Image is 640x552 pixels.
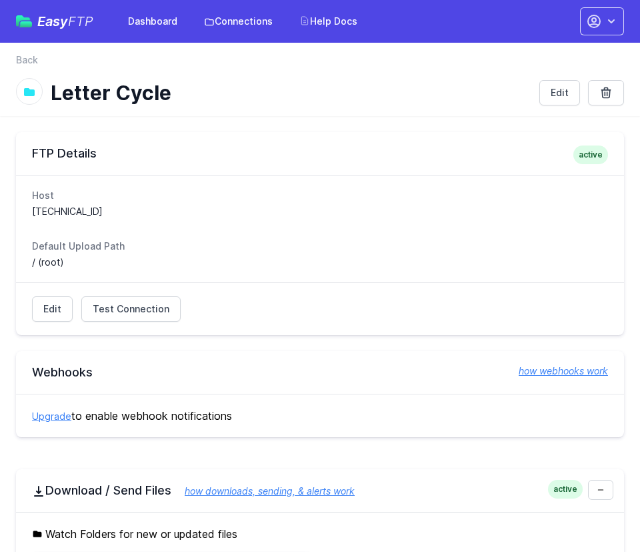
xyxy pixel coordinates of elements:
a: EasyFTP [16,15,93,28]
a: how downloads, sending, & alerts work [171,485,355,497]
a: Back [16,53,38,67]
h2: FTP Details [32,146,608,162]
dd: / (root) [32,256,608,269]
a: Help Docs [291,9,365,33]
a: Upgrade [32,410,71,422]
h2: Download / Send Files [32,483,608,499]
a: Edit [32,296,73,322]
div: to enable webhook notifications [16,394,624,437]
a: Dashboard [120,9,185,33]
span: Easy [37,15,93,28]
span: active [573,146,608,164]
img: easyftp_logo.png [16,15,32,27]
a: Edit [539,80,580,105]
dt: Default Upload Path [32,240,608,253]
span: Test Connection [93,302,169,316]
span: active [548,480,583,499]
h2: Webhooks [32,364,608,380]
dd: [TECHNICAL_ID] [32,205,608,218]
a: Connections [196,9,281,33]
h5: Watch Folders for new or updated files [32,526,608,542]
nav: Breadcrumb [16,53,624,75]
dt: Host [32,189,608,202]
span: FTP [68,13,93,29]
a: how webhooks work [505,364,608,378]
h1: Letter Cycle [51,81,529,105]
a: Test Connection [81,296,181,322]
